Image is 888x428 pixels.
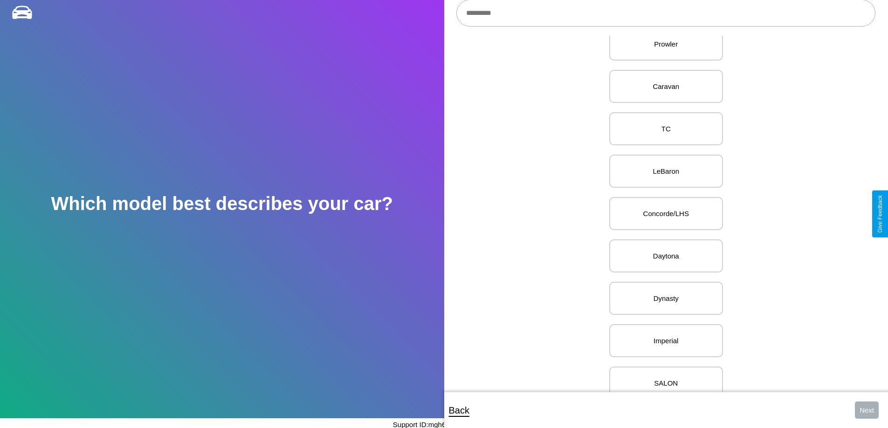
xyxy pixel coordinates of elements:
[620,122,713,135] p: TC
[620,38,713,50] p: Prowler
[620,292,713,305] p: Dynasty
[620,377,713,389] p: SALON
[877,195,883,233] div: Give Feedback
[449,402,469,419] p: Back
[620,334,713,347] p: Imperial
[51,193,393,214] h2: Which model best describes your car?
[855,401,879,419] button: Next
[620,80,713,93] p: Caravan
[620,165,713,177] p: LeBaron
[620,250,713,262] p: Daytona
[620,207,713,220] p: Concorde/LHS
